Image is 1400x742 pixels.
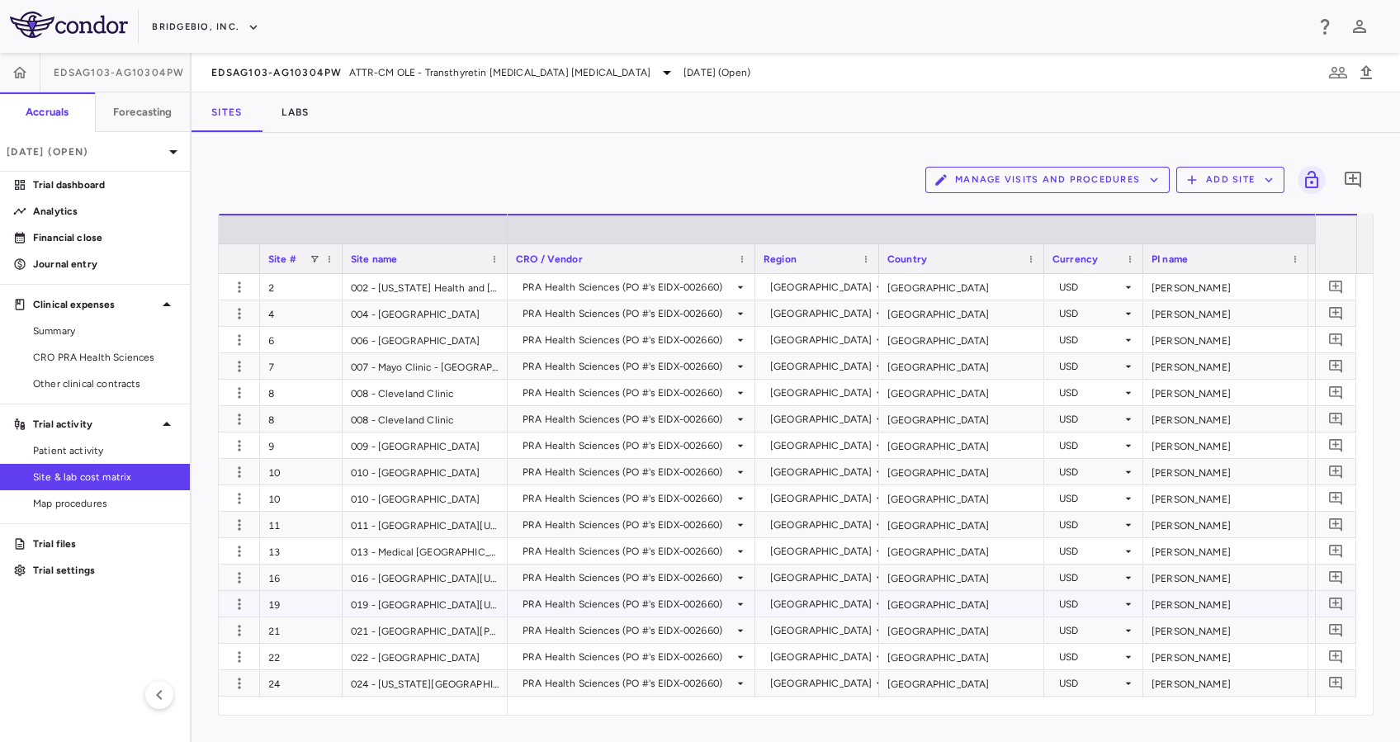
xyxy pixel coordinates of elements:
svg: Add comment [1328,385,1344,400]
div: USD [1059,565,1122,591]
div: USD [1059,538,1122,565]
p: Trial activity [33,417,157,432]
div: 009 - [GEOGRAPHIC_DATA] [343,432,508,458]
span: Country [887,253,927,265]
div: [PERSON_NAME] [1143,432,1308,458]
div: [GEOGRAPHIC_DATA] [770,644,873,670]
div: USD [1059,512,1122,538]
span: Lock grid [1291,166,1326,194]
div: PRA Health Sciences (PO #'s EIDX-002660) [523,485,734,512]
div: USD [1059,591,1122,617]
div: [PERSON_NAME] [1143,565,1308,590]
svg: Add comment [1328,411,1344,427]
div: 25 [260,697,343,722]
div: [GEOGRAPHIC_DATA] [770,565,873,591]
div: [GEOGRAPHIC_DATA] [879,300,1044,326]
div: USD [1059,617,1122,644]
div: PRA Health Sciences (PO #'s EIDX-002660) [523,274,734,300]
div: [GEOGRAPHIC_DATA] [770,670,873,697]
div: [GEOGRAPHIC_DATA] [770,353,873,380]
svg: Add comment [1328,569,1344,585]
div: [GEOGRAPHIC_DATA] [770,406,873,432]
div: [PERSON_NAME] [1143,406,1308,432]
div: 11 [260,512,343,537]
div: [GEOGRAPHIC_DATA] [879,485,1044,511]
button: Add comment [1325,540,1347,562]
span: Other clinical contracts [33,376,177,391]
div: 024 - [US_STATE][GEOGRAPHIC_DATA] Langone Health [343,670,508,696]
button: Sites [192,92,262,132]
div: USD [1059,300,1122,327]
span: Summary [33,324,177,338]
div: USD [1059,485,1122,512]
div: [GEOGRAPHIC_DATA] [770,300,873,327]
svg: Add comment [1343,170,1363,190]
div: [PERSON_NAME] [1143,670,1308,696]
span: [DATE] (Open) [683,65,750,80]
div: 21 [260,617,343,643]
button: Add comment [1325,276,1347,298]
p: Trial dashboard [33,177,177,192]
button: Add comment [1325,302,1347,324]
button: Add comment [1325,408,1347,430]
div: 8 [260,406,343,432]
button: Add comment [1325,672,1347,694]
div: [GEOGRAPHIC_DATA] [879,591,1044,617]
svg: Add comment [1328,490,1344,506]
div: 7 [260,353,343,379]
button: Add comment [1339,166,1367,194]
div: PRA Health Sciences (PO #'s EIDX-002660) [523,670,734,697]
button: Add comment [1325,461,1347,483]
h6: Accruals [26,105,69,120]
span: PI name [1152,253,1188,265]
div: PRA Health Sciences (PO #'s EIDX-002660) [523,591,734,617]
svg: Add comment [1328,332,1344,347]
div: PRA Health Sciences (PO #'s EIDX-002660) [523,380,734,406]
div: 006 - [GEOGRAPHIC_DATA] [343,327,508,352]
div: PRA Health Sciences (PO #'s EIDX-002660) [523,353,734,380]
div: PRA Health Sciences (PO #'s EIDX-002660) [523,459,734,485]
button: Add comment [1325,513,1347,536]
div: [PERSON_NAME] [1143,538,1308,564]
svg: Add comment [1328,517,1344,532]
span: Patient activity [33,443,177,458]
svg: Add comment [1328,622,1344,638]
img: logo-full-BYUhSk78.svg [10,12,128,38]
div: [GEOGRAPHIC_DATA] [879,512,1044,537]
div: 025 - [US_STATE][GEOGRAPHIC_DATA] [343,697,508,722]
div: [GEOGRAPHIC_DATA] [770,274,873,300]
div: [GEOGRAPHIC_DATA] [879,432,1044,458]
button: Manage Visits and Procedures [925,167,1170,193]
div: [GEOGRAPHIC_DATA] [879,353,1044,379]
svg: Add comment [1328,649,1344,664]
div: [GEOGRAPHIC_DATA] [770,512,873,538]
span: ATTR-CM OLE - Transthyretin [MEDICAL_DATA] [MEDICAL_DATA] [349,65,651,80]
span: Region [764,253,797,265]
div: 008 - Cleveland Clinic [343,406,508,432]
svg: Add comment [1328,437,1344,453]
div: 24 [260,670,343,696]
span: Currency [1052,253,1098,265]
div: [GEOGRAPHIC_DATA] [879,327,1044,352]
p: Trial settings [33,563,177,578]
div: [GEOGRAPHIC_DATA] [879,565,1044,590]
div: [PERSON_NAME] [1143,353,1308,379]
div: [GEOGRAPHIC_DATA] [770,380,873,406]
div: USD [1059,459,1122,485]
div: 6 [260,327,343,352]
span: Site # [268,253,296,265]
div: USD [1059,432,1122,459]
div: [PERSON_NAME] [1143,459,1308,484]
div: [PERSON_NAME] [1143,617,1308,643]
div: 19 [260,591,343,617]
svg: Add comment [1328,279,1344,295]
div: [GEOGRAPHIC_DATA] [879,538,1044,564]
p: Trial files [33,536,177,551]
button: Add comment [1325,593,1347,615]
button: Add comment [1325,355,1347,377]
h6: Forecasting [113,105,173,120]
button: Add comment [1325,619,1347,641]
div: 4 [260,300,343,326]
div: 10 [260,459,343,484]
div: [GEOGRAPHIC_DATA] [879,380,1044,405]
